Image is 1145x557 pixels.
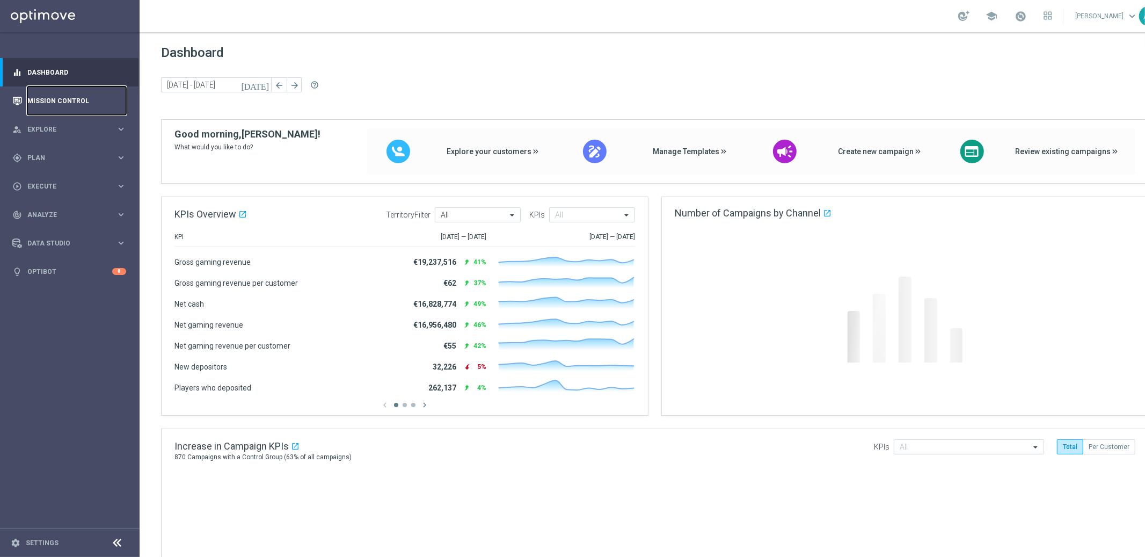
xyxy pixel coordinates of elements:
[116,209,126,220] i: keyboard_arrow_right
[12,211,127,219] button: track_changes Analyze keyboard_arrow_right
[12,68,22,77] i: equalizer
[27,240,116,247] span: Data Studio
[12,267,22,277] i: lightbulb
[27,212,116,218] span: Analyze
[12,153,116,163] div: Plan
[12,97,127,105] button: Mission Control
[12,257,126,286] div: Optibot
[116,153,126,163] i: keyboard_arrow_right
[116,238,126,248] i: keyboard_arrow_right
[12,182,127,191] button: play_circle_outline Execute keyboard_arrow_right
[27,58,126,86] a: Dashboard
[11,538,20,548] i: settings
[986,10,997,22] span: school
[112,268,126,275] div: 8
[116,181,126,191] i: keyboard_arrow_right
[12,153,22,163] i: gps_fixed
[1074,8,1139,24] a: [PERSON_NAME]keyboard_arrow_down
[12,125,127,134] button: person_search Explore keyboard_arrow_right
[12,239,127,248] button: Data Studio keyboard_arrow_right
[12,267,127,276] button: lightbulb Optibot 8
[12,182,116,191] div: Execute
[12,182,22,191] i: play_circle_outline
[12,210,116,220] div: Analyze
[12,86,126,115] div: Mission Control
[12,68,127,77] button: equalizer Dashboard
[26,540,59,546] a: Settings
[27,183,116,190] span: Execute
[12,238,116,248] div: Data Studio
[1126,10,1138,22] span: keyboard_arrow_down
[27,86,126,115] a: Mission Control
[12,58,126,86] div: Dashboard
[27,155,116,161] span: Plan
[27,257,112,286] a: Optibot
[12,154,127,162] button: gps_fixed Plan keyboard_arrow_right
[12,125,22,134] i: person_search
[12,210,22,220] i: track_changes
[12,125,116,134] div: Explore
[116,124,126,134] i: keyboard_arrow_right
[27,126,116,133] span: Explore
